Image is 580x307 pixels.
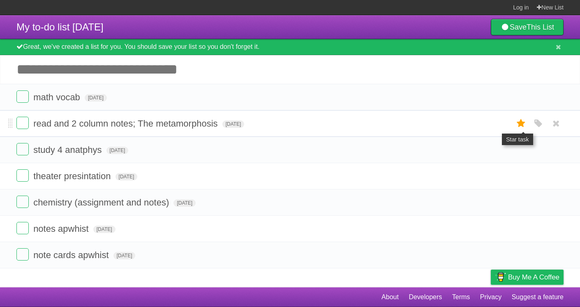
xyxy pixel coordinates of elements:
span: note cards apwhist [33,250,111,260]
label: Done [16,248,29,261]
a: Buy me a coffee [491,270,564,285]
span: [DATE] [106,147,129,154]
label: Done [16,222,29,234]
span: [DATE] [113,252,136,259]
label: Done [16,117,29,129]
span: read and 2 column notes; The metamorphosis [33,118,220,129]
img: Buy me a coffee [495,270,506,284]
span: [DATE] [222,120,245,128]
span: math vocab [33,92,82,102]
a: About [381,289,399,305]
a: Suggest a feature [512,289,564,305]
a: SaveThis List [491,19,564,35]
a: Terms [452,289,470,305]
span: study 4 anatphys [33,145,104,155]
span: [DATE] [85,94,107,102]
a: Privacy [480,289,501,305]
span: [DATE] [173,199,196,207]
span: [DATE] [116,173,138,180]
span: [DATE] [93,226,116,233]
span: chemistry (assignment and notes) [33,197,171,208]
span: theater presintation [33,171,113,181]
span: notes apwhist [33,224,91,234]
label: Done [16,169,29,182]
label: Done [16,143,29,155]
b: This List [527,23,554,31]
label: Done [16,196,29,208]
label: Done [16,90,29,103]
span: My to-do list [DATE] [16,21,104,32]
label: Star task [513,117,529,130]
a: Developers [409,289,442,305]
span: Buy me a coffee [508,270,559,284]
